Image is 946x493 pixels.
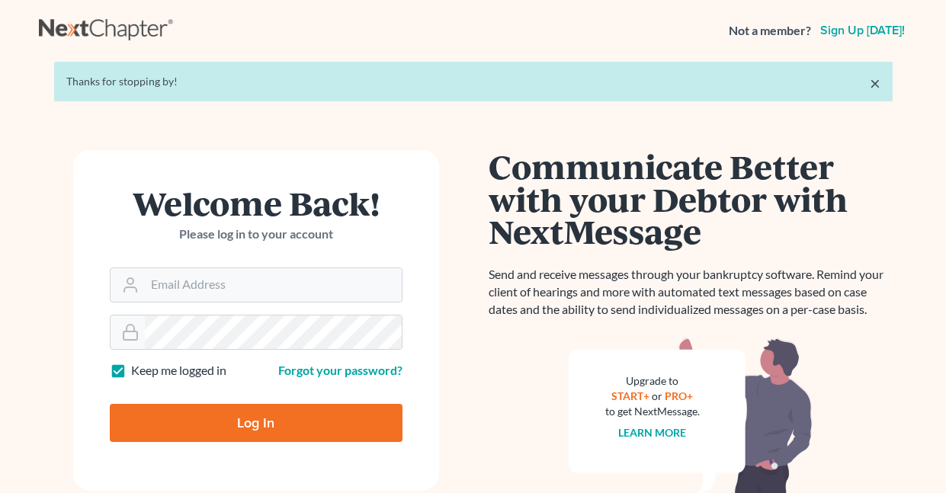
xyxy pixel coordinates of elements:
input: Email Address [145,268,402,302]
div: to get NextMessage. [605,404,700,419]
input: Log In [110,404,402,442]
a: Forgot your password? [278,363,402,377]
h1: Welcome Back! [110,187,402,219]
label: Keep me logged in [131,362,226,379]
a: PRO+ [665,389,693,402]
p: Please log in to your account [110,226,402,243]
a: Sign up [DATE]! [817,24,908,37]
div: Thanks for stopping by! [66,74,880,89]
a: × [870,74,880,92]
p: Send and receive messages through your bankruptcy software. Remind your client of hearings and mo... [489,266,893,319]
a: Learn more [618,426,686,439]
h1: Communicate Better with your Debtor with NextMessage [489,150,893,248]
a: START+ [611,389,649,402]
span: or [652,389,662,402]
strong: Not a member? [729,22,811,40]
div: Upgrade to [605,373,700,389]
